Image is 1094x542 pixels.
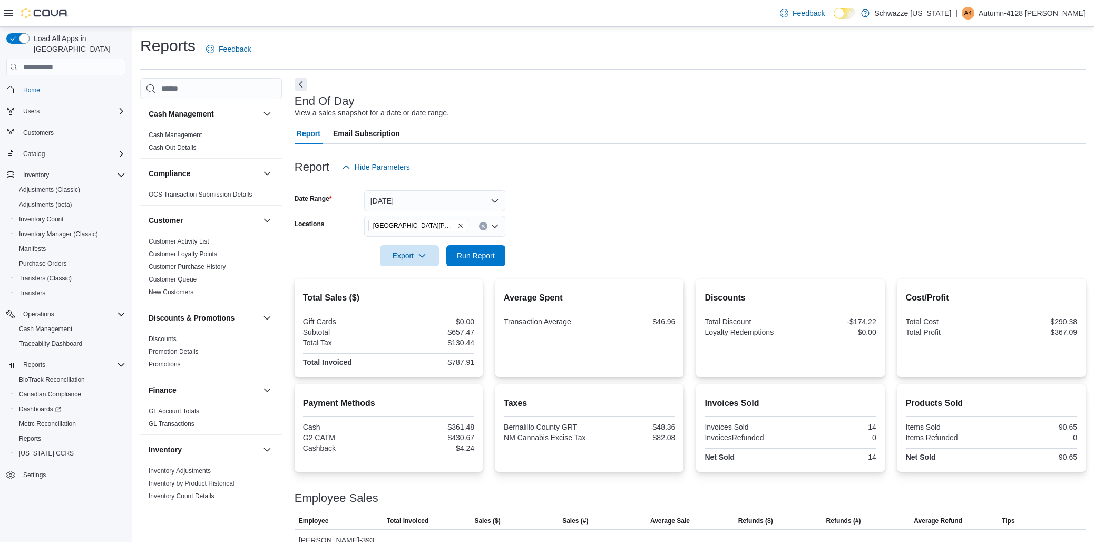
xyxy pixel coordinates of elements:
[149,492,214,500] span: Inventory Count Details
[705,328,788,336] div: Loyalty Redemptions
[15,388,125,401] span: Canadian Compliance
[149,480,235,487] a: Inventory by Product Historical
[386,245,433,266] span: Export
[149,215,183,226] h3: Customer
[446,245,505,266] button: Run Report
[2,82,130,97] button: Home
[19,340,82,348] span: Traceabilty Dashboard
[149,408,199,415] a: GL Account Totals
[149,444,182,455] h3: Inventory
[11,446,130,461] button: [US_STATE] CCRS
[19,148,125,160] span: Catalog
[299,517,329,525] span: Employee
[149,335,177,343] span: Discounts
[261,108,273,120] button: Cash Management
[149,168,259,179] button: Compliance
[11,182,130,197] button: Adjustments (Classic)
[793,8,825,18] span: Feedback
[19,434,41,443] span: Reports
[21,8,69,18] img: Cova
[15,287,50,299] a: Transfers
[149,275,197,284] span: Customer Queue
[19,449,74,458] span: [US_STATE] CCRS
[906,423,990,431] div: Items Sold
[149,215,259,226] button: Customer
[303,317,387,326] div: Gift Cards
[491,222,499,230] button: Open list of options
[993,317,1077,326] div: $290.38
[149,467,211,475] a: Inventory Adjustments
[19,375,85,384] span: BioTrack Reconciliation
[562,517,588,525] span: Sales (#)
[15,228,125,240] span: Inventory Manager (Classic)
[2,168,130,182] button: Inventory
[19,169,125,181] span: Inventory
[15,373,125,386] span: BioTrack Reconciliation
[19,359,50,371] button: Reports
[219,44,251,54] span: Feedback
[149,444,259,455] button: Inventory
[705,453,735,461] strong: Net Sold
[11,197,130,212] button: Adjustments (beta)
[906,397,1077,410] h2: Products Sold
[19,308,125,321] span: Operations
[261,312,273,324] button: Discounts & Promotions
[15,337,86,350] a: Traceabilty Dashboard
[368,220,468,231] span: EV09 Montano Plaza
[140,188,282,205] div: Compliance
[15,213,68,226] a: Inventory Count
[592,433,676,442] div: $82.08
[390,338,474,347] div: $130.44
[705,317,788,326] div: Total Discount
[380,245,439,266] button: Export
[11,372,130,387] button: BioTrack Reconciliation
[303,358,352,366] strong: Total Invoiced
[15,418,80,430] a: Metrc Reconciliation
[149,385,177,395] h3: Finance
[390,328,474,336] div: $657.47
[149,144,197,151] a: Cash Out Details
[993,453,1077,461] div: 90.65
[979,7,1086,20] p: Autumn-4128 [PERSON_NAME]
[19,230,98,238] span: Inventory Manager (Classic)
[23,171,49,179] span: Inventory
[19,308,58,321] button: Operations
[2,307,130,322] button: Operations
[149,263,226,271] span: Customer Purchase History
[149,288,193,296] a: New Customers
[23,107,40,115] span: Users
[303,292,474,304] h2: Total Sales ($)
[19,215,64,224] span: Inventory Count
[11,322,130,336] button: Cash Management
[338,157,414,178] button: Hide Parameters
[15,243,50,255] a: Manifests
[906,317,990,326] div: Total Cost
[19,127,58,139] a: Customers
[15,447,125,460] span: Washington CCRS
[705,292,876,304] h2: Discounts
[964,7,972,20] span: A4
[15,403,125,415] span: Dashboards
[297,123,320,144] span: Report
[993,328,1077,336] div: $367.09
[504,423,588,431] div: Bernalillo County GRT
[6,78,125,510] nav: Complex example
[149,263,226,270] a: Customer Purchase History
[355,162,410,172] span: Hide Parameters
[303,328,387,336] div: Subtotal
[834,8,856,19] input: Dark Mode
[738,517,773,525] span: Refunds ($)
[23,471,46,479] span: Settings
[2,467,130,482] button: Settings
[23,150,45,158] span: Catalog
[19,186,80,194] span: Adjustments (Classic)
[295,492,378,505] h3: Employee Sales
[479,222,487,230] button: Clear input
[19,169,53,181] button: Inventory
[15,323,125,335] span: Cash Management
[955,7,958,20] p: |
[11,431,130,446] button: Reports
[11,286,130,301] button: Transfers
